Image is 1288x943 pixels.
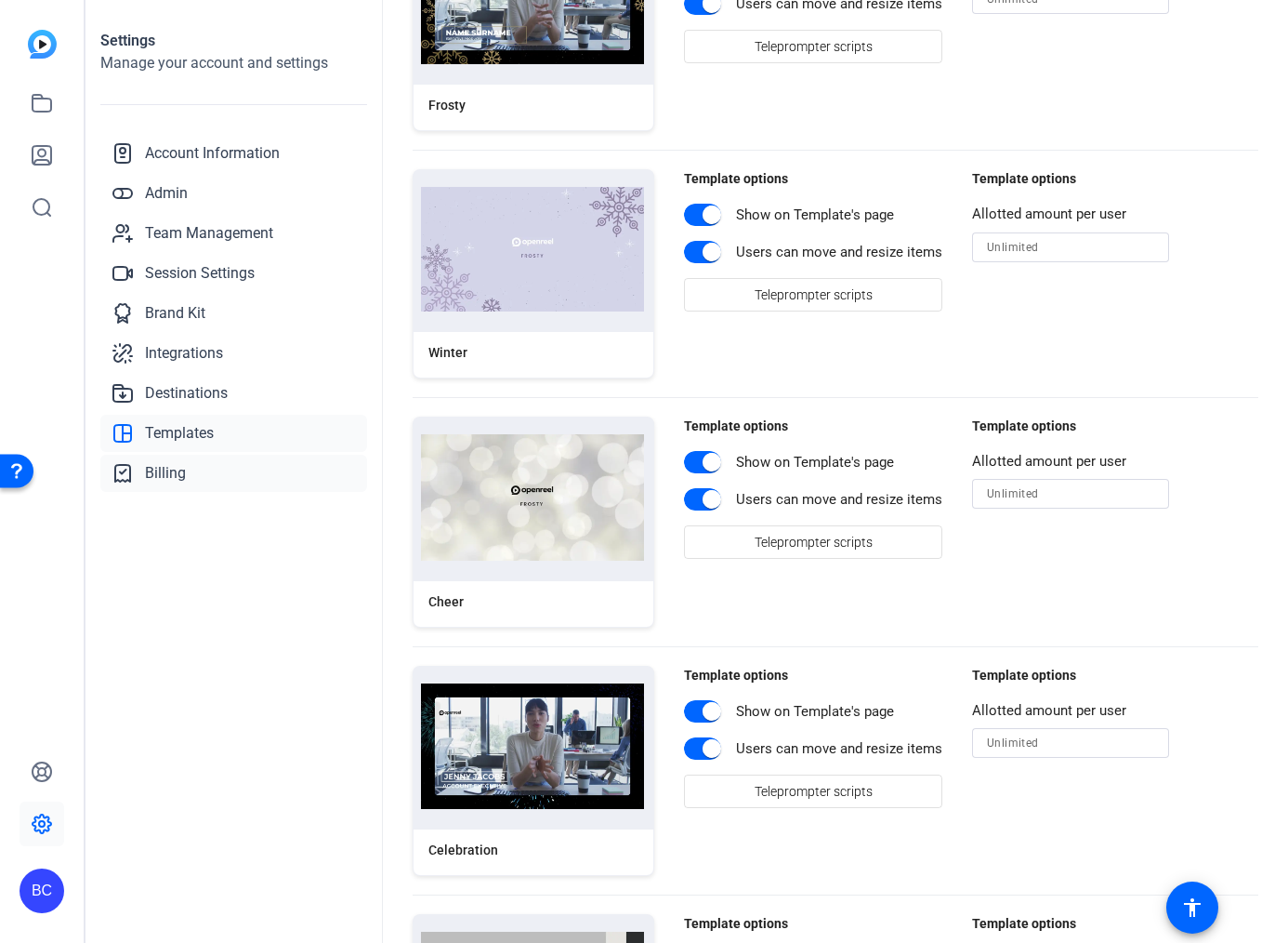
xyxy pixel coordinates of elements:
[987,236,1154,259] input: Unlimited
[428,343,467,363] div: Winter
[145,142,280,165] span: Account Information
[972,700,1169,722] div: Allotted amount per user
[145,262,255,285] span: Session Settings
[145,422,214,445] span: Templates
[428,592,464,612] div: Cheer
[736,489,942,511] div: Users can move and resize items
[684,169,942,189] div: Template options
[145,462,186,485] span: Billing
[100,415,367,452] a: Templates
[421,187,644,311] img: Template image
[684,30,942,63] button: Teleprompter scripts
[1181,897,1203,919] mat-icon: accessibility
[145,382,228,405] span: Destinations
[100,455,367,492] a: Billing
[100,215,367,252] a: Team Management
[684,666,942,685] div: Template options
[100,135,367,172] a: Account Information
[972,417,1169,436] div: Template options
[972,666,1169,685] div: Template options
[145,342,223,365] span: Integrations
[684,914,942,934] div: Template options
[28,30,57,59] img: blue-gradient.svg
[736,738,942,760] div: Users can move and resize items
[987,732,1154,754] input: Unlimited
[736,205,894,226] div: Show on Template's page
[972,204,1169,225] div: Allotted amount per user
[972,169,1169,189] div: Template options
[972,914,1169,934] div: Template options
[100,52,367,74] h2: Manage your account and settings
[684,417,942,436] div: Template options
[428,96,466,115] div: Frosty
[987,483,1154,505] input: Unlimited
[755,29,873,64] span: Teleprompter scripts
[145,182,188,205] span: Admin
[421,434,644,561] img: Template image
[145,302,205,325] span: Brand Kit
[100,375,367,412] a: Destinations
[100,335,367,372] a: Integrations
[736,452,894,473] div: Show on Template's page
[972,451,1169,472] div: Allotted amount per user
[100,255,367,292] a: Session Settings
[684,775,942,808] button: Teleprompter scripts
[736,242,942,263] div: Users can move and resize items
[421,684,644,809] img: Template image
[100,295,367,332] a: Brand Kit
[755,774,873,809] span: Teleprompter scripts
[755,277,873,312] span: Teleprompter scripts
[684,525,942,559] button: Teleprompter scripts
[755,525,873,560] span: Teleprompter scripts
[100,30,367,52] h1: Settings
[736,701,894,723] div: Show on Template's page
[145,222,273,245] span: Team Management
[428,841,498,860] div: Celebration
[684,278,942,312] button: Teleprompter scripts
[20,869,64,913] div: BC
[100,175,367,212] a: Admin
